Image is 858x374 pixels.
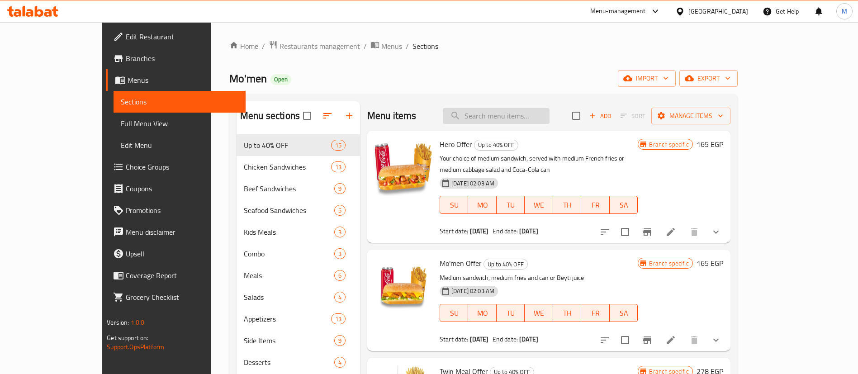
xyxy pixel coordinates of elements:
[484,259,528,270] div: Up to 40% OFF
[244,313,331,324] span: Appetizers
[557,307,578,320] span: TH
[636,329,658,351] button: Branch-specific-item
[331,161,346,172] div: items
[269,40,360,52] a: Restaurants management
[237,265,360,286] div: Meals6
[237,308,360,330] div: Appetizers13
[616,331,635,350] span: Select to update
[126,53,238,64] span: Branches
[567,106,586,125] span: Select section
[280,41,360,52] span: Restaurants management
[335,293,345,302] span: 4
[688,6,748,16] div: [GEOGRAPHIC_DATA]
[114,91,246,113] a: Sections
[687,73,730,84] span: export
[334,248,346,259] div: items
[331,313,346,324] div: items
[317,105,338,127] span: Sort sections
[338,105,360,127] button: Add section
[332,141,345,150] span: 15
[126,31,238,42] span: Edit Restaurant
[406,41,409,52] li: /
[237,134,360,156] div: Up to 40% OFF15
[128,75,238,85] span: Menus
[440,333,469,345] span: Start date:
[334,292,346,303] div: items
[244,357,334,368] span: Desserts
[106,69,246,91] a: Menus
[557,199,578,212] span: TH
[440,153,638,175] p: Your choice of medium sandwich, served with medium French fries or medium cabbage salad and Coca-...
[440,196,468,214] button: SU
[519,225,538,237] b: [DATE]
[114,134,246,156] a: Edit Menu
[842,6,847,16] span: M
[440,256,482,270] span: Mo'men Offer
[615,109,651,123] span: Select section first
[585,307,606,320] span: FR
[262,41,265,52] li: /
[229,40,738,52] nav: breadcrumb
[244,183,334,194] span: Beef Sandwiches
[244,205,334,216] span: Seafood Sandwiches
[636,221,658,243] button: Branch-specific-item
[126,270,238,281] span: Coverage Report
[244,292,334,303] span: Salads
[448,287,498,295] span: [DATE] 02:03 AM
[244,227,334,237] span: Kids Meals
[244,161,331,172] span: Chicken Sandwiches
[679,70,738,87] button: export
[665,227,676,237] a: Edit menu item
[298,106,317,125] span: Select all sections
[594,221,616,243] button: sort-choices
[334,227,346,237] div: items
[107,341,164,353] a: Support.OpsPlatform
[711,335,721,346] svg: Show Choices
[244,140,331,151] span: Up to 40% OFF
[581,304,610,322] button: FR
[331,140,346,151] div: items
[237,330,360,351] div: Side Items9
[335,250,345,258] span: 3
[697,257,723,270] h6: 165 EGP
[470,333,489,345] b: [DATE]
[553,304,582,322] button: TH
[335,185,345,193] span: 9
[474,140,518,150] span: Up to 40% OFF
[594,329,616,351] button: sort-choices
[114,113,246,134] a: Full Menu View
[525,196,553,214] button: WE
[126,227,238,237] span: Menu disclaimer
[106,156,246,178] a: Choice Groups
[106,221,246,243] a: Menu disclaimer
[237,156,360,178] div: Chicken Sandwiches13
[586,109,615,123] span: Add item
[237,286,360,308] div: Salads4
[126,292,238,303] span: Grocery Checklist
[107,332,148,344] span: Get support on:
[244,248,334,259] span: Combo
[528,199,550,212] span: WE
[412,41,438,52] span: Sections
[470,225,489,237] b: [DATE]
[126,205,238,216] span: Promotions
[121,96,238,107] span: Sections
[659,110,723,122] span: Manage items
[519,333,538,345] b: [DATE]
[106,265,246,286] a: Coverage Report
[332,315,345,323] span: 13
[364,41,367,52] li: /
[645,140,692,149] span: Branch specific
[332,163,345,171] span: 13
[126,161,238,172] span: Choice Groups
[335,358,345,367] span: 4
[244,270,334,281] div: Meals
[493,333,518,345] span: End date:
[443,108,550,124] input: search
[500,199,521,212] span: TU
[106,243,246,265] a: Upsell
